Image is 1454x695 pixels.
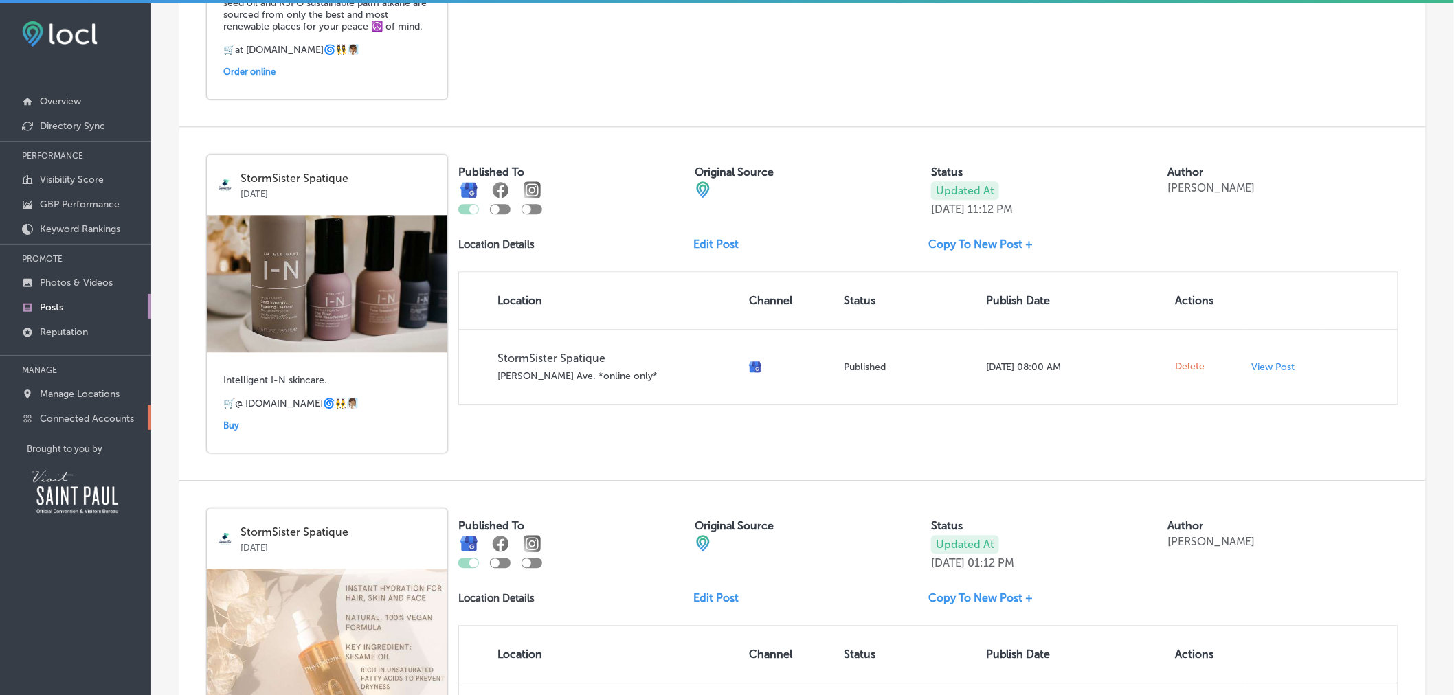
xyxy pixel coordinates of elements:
[40,413,134,424] p: Connected Accounts
[693,238,750,251] a: Edit Post
[27,465,123,519] img: Visit Saint Paul
[931,519,963,532] label: Status
[1167,181,1255,194] p: [PERSON_NAME]
[241,538,438,553] p: [DATE]
[40,174,104,185] p: Visibility Score
[838,272,981,329] th: Status
[1251,361,1295,373] p: View Post
[458,592,535,604] p: Location Details
[1176,361,1205,373] span: Delete
[844,361,975,373] p: Published
[207,215,447,352] img: 1679198420336416277_228585606364222_537076982559876503_n.jpg
[931,181,999,200] p: Updated At
[497,370,738,382] p: [PERSON_NAME] Ave. *online only*
[1170,626,1246,683] th: Actions
[1167,519,1203,532] label: Author
[695,535,711,551] img: cba84b02adce74ede1fb4a8549a95eca.png
[40,198,120,210] p: GBP Performance
[931,556,965,569] p: [DATE]
[216,176,234,194] img: logo
[40,326,88,338] p: Reputation
[986,361,1165,373] p: [DATE] 08:00 AM
[458,238,535,251] p: Location Details
[27,444,151,454] p: Brought to you by
[241,526,438,538] p: StormSister Spatique
[40,277,113,288] p: Photos & Videos
[695,519,774,532] label: Original Source
[928,238,1044,251] a: Copy To New Post +
[968,203,1013,216] p: 11:12 PM
[1167,535,1255,548] p: [PERSON_NAME]
[695,166,774,179] label: Original Source
[695,181,711,198] img: cba84b02adce74ede1fb4a8549a95eca.png
[931,535,999,554] p: Updated At
[458,166,524,179] label: Published To
[838,626,981,683] th: Status
[1167,166,1203,179] label: Author
[931,203,965,216] p: [DATE]
[968,556,1014,569] p: 01:12 PM
[40,120,105,132] p: Directory Sync
[743,626,838,683] th: Channel
[241,185,438,199] p: [DATE]
[981,272,1170,329] th: Publish Date
[40,95,81,107] p: Overview
[928,591,1044,604] a: Copy To New Post +
[223,374,431,409] h5: Intelligent I-N skincare. 🛒@ [DOMAIN_NAME]🌀👯‍♀️🧖🏽‍♀️
[981,626,1170,683] th: Publish Date
[1170,272,1246,329] th: Actions
[459,626,743,683] th: Location
[743,272,838,329] th: Channel
[40,301,63,313] p: Posts
[40,223,120,235] p: Keyword Rankings
[459,272,743,329] th: Location
[458,519,524,532] label: Published To
[693,591,750,604] a: Edit Post
[22,21,98,47] img: fda3e92497d09a02dc62c9cd864e3231.png
[931,166,963,179] label: Status
[241,172,438,185] p: StormSister Spatique
[216,530,234,547] img: logo
[497,352,738,365] p: StormSister Spatique
[40,388,120,400] p: Manage Locations
[1251,361,1316,373] a: View Post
